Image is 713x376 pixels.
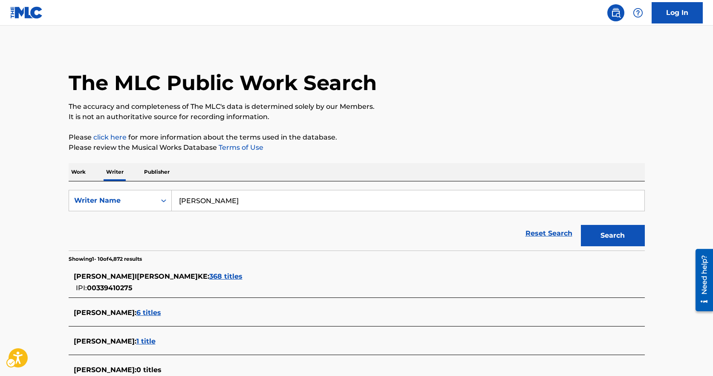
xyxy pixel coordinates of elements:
[69,163,88,181] p: Work
[74,195,151,206] div: Writer Name
[74,366,136,374] span: [PERSON_NAME] :
[611,8,621,18] img: search
[10,6,43,19] img: MLC Logo
[136,337,156,345] span: 1 title
[74,309,136,317] span: [PERSON_NAME] :
[652,2,703,23] a: Log In
[689,245,713,314] iframe: Iframe | Resource Center
[74,337,136,345] span: [PERSON_NAME] :
[69,255,142,263] p: Showing 1 - 10 of 4,872 results
[76,284,87,292] span: IPI:
[633,8,643,18] img: help
[141,163,172,181] p: Publisher
[69,112,645,122] p: It is not an authoritative source for recording information.
[93,133,127,141] a: click here
[521,224,577,243] a: Reset Search
[69,143,645,153] p: Please review the Musical Works Database
[172,190,644,211] input: Search...
[69,132,645,143] p: Please for more information about the terms used in the database.
[69,70,377,96] h1: The MLC Public Work Search
[217,143,263,152] a: Terms of Use
[69,190,645,251] form: Search Form
[104,163,126,181] p: Writer
[69,102,645,112] p: The accuracy and completeness of The MLC's data is determined solely by our Members.
[209,272,242,280] span: 368 titles
[87,284,133,292] span: 00339410275
[136,366,162,374] span: 0 titles
[136,309,161,317] span: 6 titles
[74,272,209,280] span: [PERSON_NAME]I[PERSON_NAME]KE :
[581,225,645,246] button: Search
